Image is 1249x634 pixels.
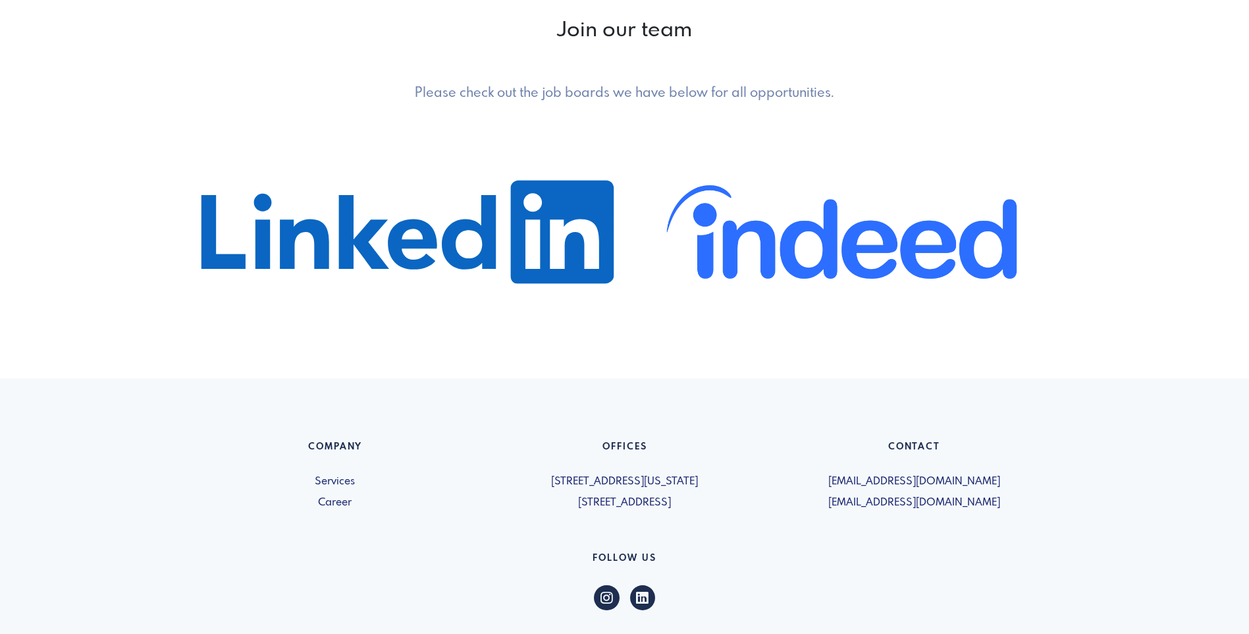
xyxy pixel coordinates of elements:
h6: Contact [778,442,1051,458]
h5: Please check out the job boards we have below for all opportunities. [305,86,945,101]
h2: Join our team [198,18,1051,43]
span: [STREET_ADDRESS][US_STATE] [488,474,762,490]
span: [EMAIL_ADDRESS][DOMAIN_NAME] [778,474,1051,490]
h6: Follow US [198,553,1051,569]
a: Services [198,474,472,490]
a: Career [198,495,472,511]
h6: Company [198,442,472,458]
h6: Offices [488,442,762,458]
span: [EMAIL_ADDRESS][DOMAIN_NAME] [778,495,1051,511]
span: [STREET_ADDRESS] [488,495,762,511]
